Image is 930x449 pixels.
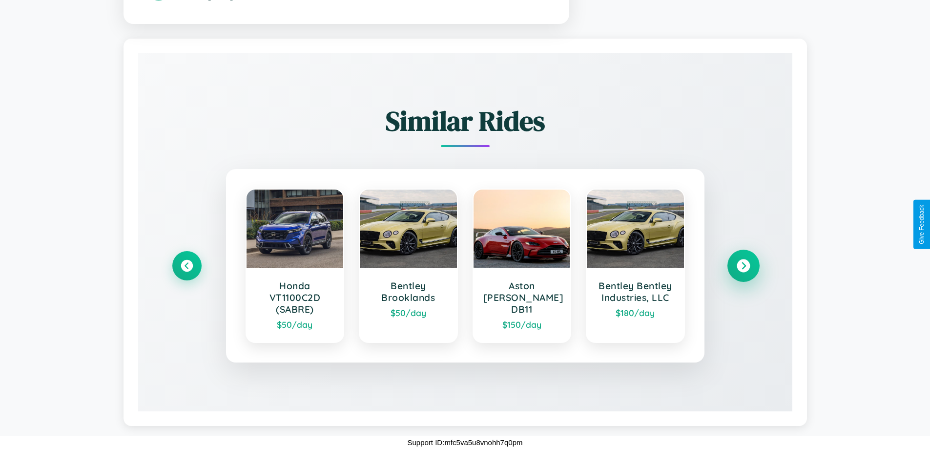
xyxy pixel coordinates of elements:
[597,307,674,318] div: $ 180 /day
[370,280,447,303] h3: Bentley Brooklands
[172,102,758,140] h2: Similar Rides
[256,280,334,315] h3: Honda VT1100C2D (SABRE)
[256,319,334,330] div: $ 50 /day
[483,319,561,330] div: $ 150 /day
[359,189,458,343] a: Bentley Brooklands$50/day
[408,436,523,449] p: Support ID: mfc5va5u8vnohh7q0pm
[483,280,561,315] h3: Aston [PERSON_NAME] DB11
[597,280,674,303] h3: Bentley Bentley Industries, LLC
[918,205,925,244] div: Give Feedback
[473,189,572,343] a: Aston [PERSON_NAME] DB11$150/day
[246,189,345,343] a: Honda VT1100C2D (SABRE)$50/day
[370,307,447,318] div: $ 50 /day
[586,189,685,343] a: Bentley Bentley Industries, LLC$180/day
